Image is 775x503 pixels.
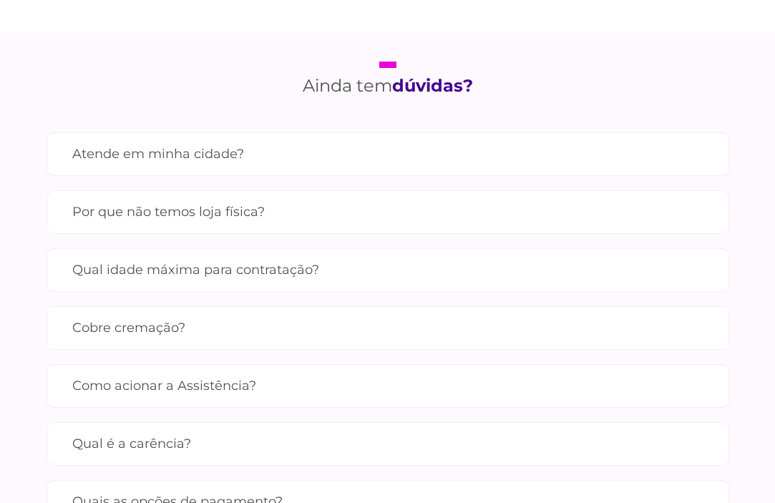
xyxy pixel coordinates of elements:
label: Como acionar a Assistência? [72,373,703,399]
strong: dúvidas? [392,75,473,96]
label: Qual é a carência? [72,431,703,456]
label: Qual idade máxima para contratação? [72,258,703,283]
label: Atende em minha cidade? [72,142,703,167]
h2: Ainda tem [303,62,473,97]
label: Cobre cremação? [72,316,703,341]
label: Por que não temos loja física? [72,200,703,225]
